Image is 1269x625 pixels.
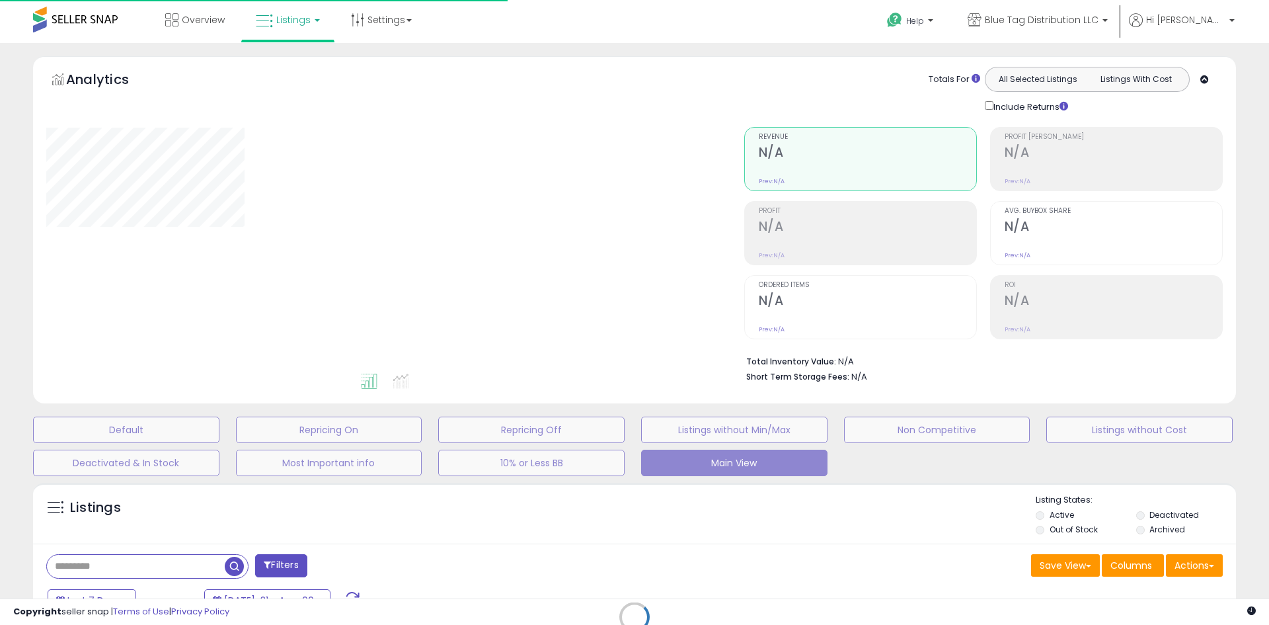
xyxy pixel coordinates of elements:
button: All Selected Listings [989,71,1087,88]
h2: N/A [1005,219,1222,237]
button: Repricing On [236,417,422,443]
button: Most Important info [236,450,422,476]
span: Profit [PERSON_NAME] [1005,134,1222,141]
h2: N/A [1005,293,1222,311]
button: Listings without Cost [1046,417,1233,443]
span: Revenue [759,134,976,141]
a: Help [876,2,946,43]
button: Listings With Cost [1087,71,1185,88]
small: Prev: N/A [1005,177,1030,185]
span: Overview [182,13,225,26]
a: Hi [PERSON_NAME] [1129,13,1235,43]
h2: N/A [1005,145,1222,163]
small: Prev: N/A [759,251,785,259]
button: Deactivated & In Stock [33,450,219,476]
h2: N/A [759,145,976,163]
span: Listings [276,13,311,26]
div: seller snap | | [13,606,229,618]
strong: Copyright [13,605,61,618]
button: Default [33,417,219,443]
h5: Analytics [66,70,155,92]
span: Blue Tag Distribution LLC [985,13,1098,26]
span: ROI [1005,282,1222,289]
li: N/A [746,353,1213,368]
h2: N/A [759,293,976,311]
i: Get Help [886,12,903,28]
div: Include Returns [975,99,1084,114]
span: Avg. Buybox Share [1005,208,1222,215]
button: Repricing Off [438,417,625,443]
button: 10% or Less BB [438,450,625,476]
button: Non Competitive [844,417,1030,443]
small: Prev: N/A [759,325,785,333]
small: Prev: N/A [759,177,785,185]
div: Totals For [929,73,980,86]
span: Help [906,15,924,26]
small: Prev: N/A [1005,251,1030,259]
span: N/A [851,370,867,383]
span: Hi [PERSON_NAME] [1146,13,1225,26]
button: Listings without Min/Max [641,417,827,443]
h2: N/A [759,219,976,237]
button: Main View [641,450,827,476]
small: Prev: N/A [1005,325,1030,333]
span: Profit [759,208,976,215]
span: Ordered Items [759,282,976,289]
b: Total Inventory Value: [746,356,836,367]
b: Short Term Storage Fees: [746,371,849,382]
